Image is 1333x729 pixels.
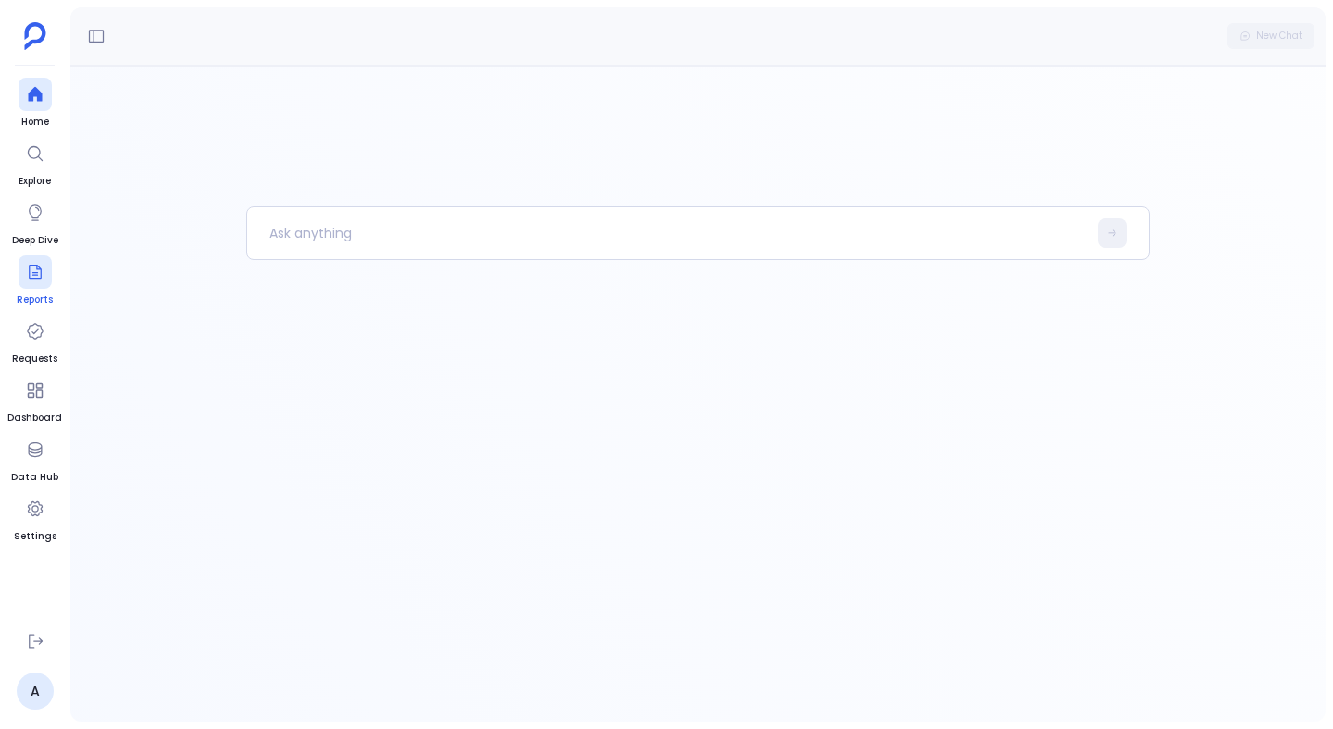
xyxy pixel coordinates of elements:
a: Dashboard [7,374,62,426]
a: Settings [14,492,56,544]
span: Settings [14,529,56,544]
a: A [17,673,54,710]
a: Explore [19,137,52,189]
span: Deep Dive [12,233,58,248]
span: Requests [12,352,57,366]
a: Data Hub [11,433,58,485]
span: Home [19,115,52,130]
a: Deep Dive [12,196,58,248]
img: petavue logo [24,22,46,50]
span: Reports [17,292,53,307]
a: Home [19,78,52,130]
span: Data Hub [11,470,58,485]
a: Reports [17,255,53,307]
span: Dashboard [7,411,62,426]
span: Explore [19,174,52,189]
a: Requests [12,315,57,366]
